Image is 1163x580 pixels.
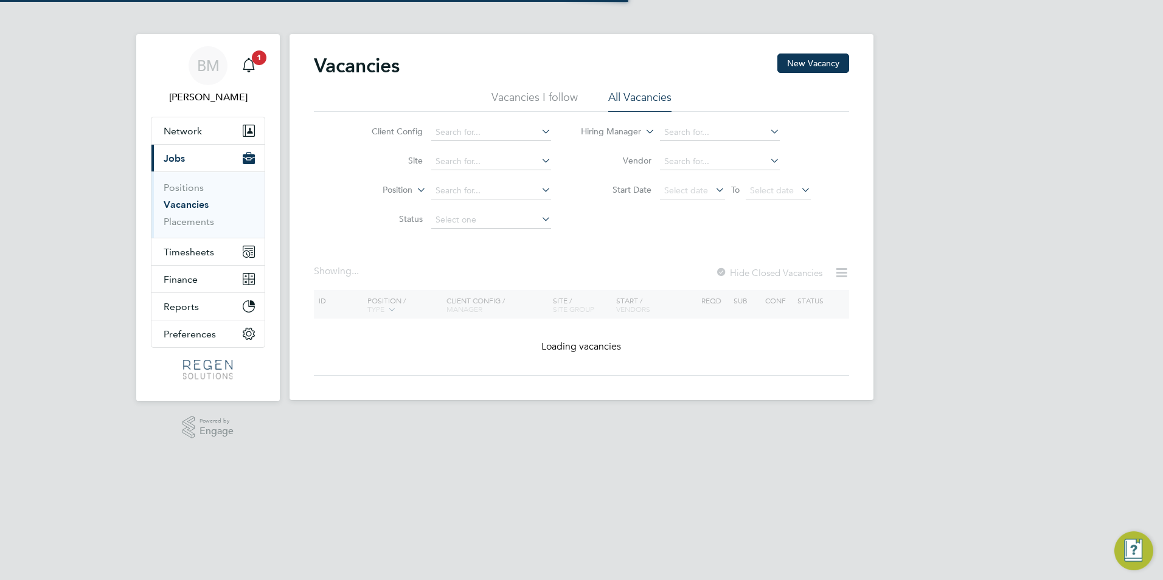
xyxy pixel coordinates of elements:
[164,125,202,137] span: Network
[571,126,641,138] label: Hiring Manager
[608,90,672,112] li: All Vacancies
[314,265,361,278] div: Showing
[151,360,265,379] a: Go to home page
[1114,531,1153,570] button: Engage Resource Center
[727,182,743,198] span: To
[151,266,265,292] button: Finance
[164,274,198,285] span: Finance
[164,216,214,227] a: Placements
[581,184,651,195] label: Start Date
[200,426,234,437] span: Engage
[431,124,551,141] input: Search for...
[431,212,551,229] input: Select one
[581,155,651,166] label: Vendor
[252,50,266,65] span: 1
[660,153,780,170] input: Search for...
[183,360,232,379] img: regensolutions-logo-retina.png
[164,153,185,164] span: Jobs
[431,153,551,170] input: Search for...
[151,145,265,171] button: Jobs
[491,90,578,112] li: Vacancies I follow
[352,265,359,277] span: ...
[164,182,204,193] a: Positions
[151,320,265,347] button: Preferences
[136,34,280,401] nav: Main navigation
[151,46,265,105] a: BM[PERSON_NAME]
[151,90,265,105] span: Billy Mcnamara
[342,184,412,196] label: Position
[164,199,209,210] a: Vacancies
[237,46,261,85] a: 1
[151,171,265,238] div: Jobs
[151,238,265,265] button: Timesheets
[353,126,423,137] label: Client Config
[197,58,220,74] span: BM
[664,185,708,196] span: Select date
[314,54,400,78] h2: Vacancies
[660,124,780,141] input: Search for...
[200,416,234,426] span: Powered by
[353,213,423,224] label: Status
[151,293,265,320] button: Reports
[353,155,423,166] label: Site
[164,246,214,258] span: Timesheets
[750,185,794,196] span: Select date
[164,301,199,312] span: Reports
[151,117,265,144] button: Network
[431,182,551,199] input: Search for...
[182,416,234,439] a: Powered byEngage
[164,328,216,340] span: Preferences
[777,54,849,73] button: New Vacancy
[715,267,822,278] label: Hide Closed Vacancies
